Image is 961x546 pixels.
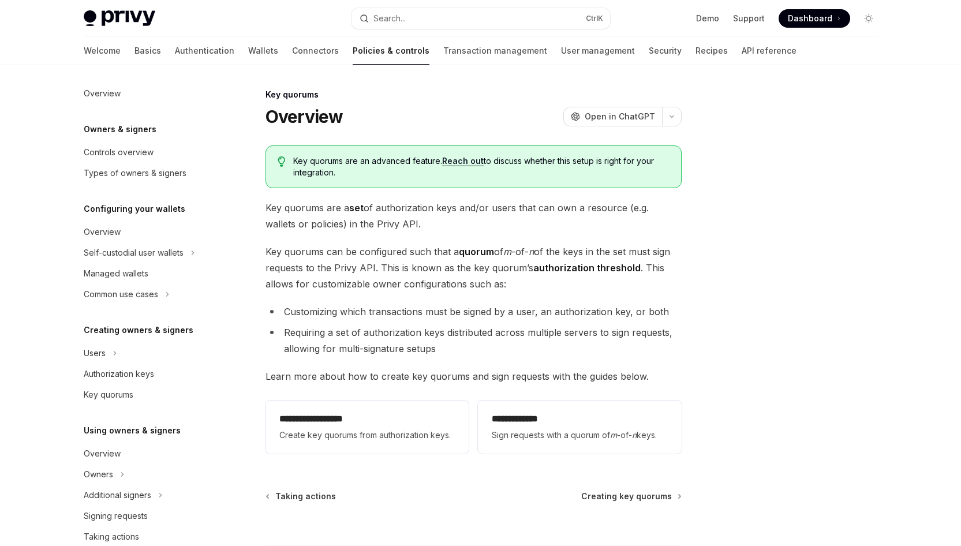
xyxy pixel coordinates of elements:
a: Security [649,37,682,65]
button: Open in ChatGPT [563,107,662,126]
em: n [529,246,534,257]
a: Support [733,13,765,24]
a: Demo [696,13,719,24]
a: Basics [134,37,161,65]
button: Search...CtrlK [352,8,610,29]
span: Dashboard [788,13,832,24]
em: m [503,246,511,257]
span: Sign requests with a quorum of -of- keys. [492,428,667,442]
h5: Using owners & signers [84,424,181,437]
span: Ctrl K [586,14,603,23]
div: Self-custodial user wallets [84,246,184,260]
a: Managed wallets [74,263,222,284]
div: Users [84,346,106,360]
svg: Tip [278,156,286,167]
span: Taking actions [275,491,336,502]
a: Transaction management [443,37,547,65]
a: Overview [74,83,222,104]
em: n [632,430,637,440]
div: Types of owners & signers [84,166,186,180]
strong: set [349,202,364,214]
a: Controls overview [74,142,222,163]
div: Key quorums [84,388,133,402]
a: Key quorums [74,384,222,405]
span: Learn more about how to create key quorums and sign requests with the guides below. [266,368,682,384]
div: Owners [84,468,113,481]
a: Welcome [84,37,121,65]
div: Common use cases [84,287,158,301]
a: Policies & controls [353,37,429,65]
div: Search... [373,12,406,25]
button: Toggle dark mode [859,9,878,28]
strong: authorization threshold [533,262,641,274]
span: Creating key quorums [581,491,672,502]
li: Requiring a set of authorization keys distributed across multiple servers to sign requests, allow... [266,324,682,357]
div: Taking actions [84,530,139,544]
a: Dashboard [779,9,850,28]
a: Connectors [292,37,339,65]
h5: Configuring your wallets [84,202,185,216]
span: Open in ChatGPT [585,111,655,122]
strong: quorum [459,246,494,257]
h5: Creating owners & signers [84,323,193,337]
div: Overview [84,225,121,239]
a: Creating key quorums [581,491,680,502]
a: Types of owners & signers [74,163,222,184]
span: Key quorums can be configured such that a of -of- of the keys in the set must sign requests to th... [266,244,682,292]
a: Taking actions [267,491,336,502]
div: Overview [84,87,121,100]
a: Wallets [248,37,278,65]
a: Authentication [175,37,234,65]
li: Customizing which transactions must be signed by a user, an authorization key, or both [266,304,682,320]
div: Controls overview [84,145,154,159]
div: Overview [84,447,121,461]
a: User management [561,37,635,65]
em: m [610,430,617,440]
div: Managed wallets [84,267,148,281]
a: Recipes [695,37,728,65]
span: Key quorums are a of authorization keys and/or users that can own a resource (e.g. wallets or pol... [266,200,682,232]
h1: Overview [266,106,343,127]
div: Key quorums [266,89,682,100]
div: Authorization keys [84,367,154,381]
a: Reach out [442,156,484,166]
a: Overview [74,222,222,242]
a: Authorization keys [74,364,222,384]
img: light logo [84,10,155,27]
a: Overview [74,443,222,464]
div: Additional signers [84,488,151,502]
div: Signing requests [84,509,148,523]
h5: Owners & signers [84,122,156,136]
span: Create key quorums from authorization keys. [279,428,455,442]
a: API reference [742,37,797,65]
span: Key quorums are an advanced feature. to discuss whether this setup is right for your integration. [293,155,669,178]
a: Signing requests [74,506,222,526]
